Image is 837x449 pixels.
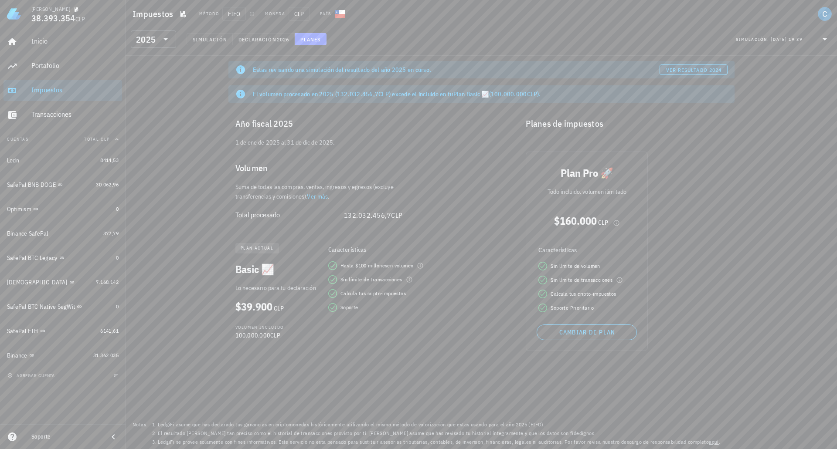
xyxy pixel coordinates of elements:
[337,90,378,98] span: 132.032.456,7
[537,324,637,340] button: Cambiar de plan
[222,7,246,21] span: FIFO
[3,56,122,77] a: Portafolio
[233,33,295,45] button: Declaración 2026
[158,438,720,446] li: LedgiFi se provee solamente con fines informativos. Este servicio no esta pensado para sustituir ...
[7,7,21,21] img: LedgiFi
[131,30,176,48] div: 2025
[265,10,285,17] div: Moneda
[551,304,594,312] span: Soporte Prioritario
[31,37,119,45] div: Inicio
[527,90,538,98] span: CLP
[31,86,119,94] div: Impuestos
[3,174,122,195] a: SafePal BNB DOGE 30.062,96
[158,429,720,438] li: El resultado [PERSON_NAME] tan preciso como el historial de transacciones provisto por ti. [PERSO...
[551,290,616,298] span: Calcula tus cripto-impuestos
[31,12,75,24] span: 38.393.354
[270,331,280,339] span: CLP
[561,166,613,180] span: Plan Pro 🚀
[238,36,276,43] span: Declaración
[3,129,122,150] button: CuentasTotal CLP
[241,243,274,253] span: plan actual
[228,182,420,201] div: Suma de todas las compras, ventas, ingresos y egresos (excluye transferencias y comisiones). .
[84,136,110,142] span: Total CLP
[3,247,122,268] a: SafePal BTC Legacy 0
[7,157,19,164] div: Ledn
[491,90,527,98] span: 100.000.000
[228,154,420,182] div: Volumen
[199,10,219,17] div: Método
[96,181,119,188] span: 30.062,96
[340,275,402,284] span: Sin límite de transacciones
[3,223,122,244] a: Binance SafePal 377,79
[391,211,403,219] span: CLP
[7,254,58,262] div: SafePal BTC Legacy
[709,439,719,445] a: aquí
[100,157,119,163] span: 8414,53
[344,211,391,219] span: 132.032.456,7
[3,80,122,101] a: Impuestos
[554,214,597,228] span: $160.000
[551,262,600,270] span: Sin límite de volumen
[7,181,56,189] div: SafePal BNB DOGE
[253,65,660,74] div: Estas revisando una simulación del resultado del año 2025 en curso.
[320,10,331,17] div: País
[158,420,720,429] li: LedgiFi asume que has declarado tus ganancias en criptomonedas históricamente utilizando el mismo...
[103,230,119,236] span: 377,79
[3,199,122,219] a: Optimism 0
[7,352,27,359] div: Binance
[3,272,122,293] a: [DEMOGRAPHIC_DATA] 7.168.142
[228,138,420,154] div: 1 de ene de 2025 al 31 de dic de 2025.
[136,35,156,44] div: 2025
[235,331,271,339] span: 100.000.000
[340,261,414,270] span: Hasta $ en volumen
[7,327,38,335] div: SafePal ETH
[378,90,389,98] span: CLP
[295,33,327,45] button: Planes
[31,433,101,440] div: Soporte
[274,304,284,312] span: CLP
[228,110,420,138] div: Año fiscal 2025
[93,352,119,358] span: 31.362.035
[598,219,608,226] span: CLP
[335,9,345,19] div: CL-icon
[235,262,274,276] span: Basic 📈
[340,289,406,298] span: Calcula tus cripto-impuestos
[126,418,837,449] footer: Notas:
[666,67,721,73] span: ver resultado 2024
[116,206,119,212] span: 0
[736,34,771,45] div: Simulación:
[340,303,358,312] span: Soporte
[7,206,31,213] div: Optimism
[519,110,734,138] div: Planes de impuestos
[533,187,640,196] p: Todo incluido, volumen ilimitado
[253,90,541,98] span: El volumen procesado en 2025 ( ) excede el incluido en tu ( ).
[235,283,316,293] p: Lo necesario para tu declaración
[9,373,55,378] span: agregar cuenta
[235,324,284,331] div: Volumen incluido
[276,36,289,43] span: 2026
[541,328,633,336] span: Cambiar de plan
[358,262,388,269] span: 100 millones
[7,303,75,311] div: SafePal BTC Native SegWit
[453,90,489,98] span: Plan Basic 📈
[3,105,122,125] a: Transacciones
[31,6,70,13] div: [PERSON_NAME]
[771,35,802,44] div: [DATE] 19:39
[660,64,727,75] button: ver resultado 2024
[3,345,122,366] a: Binance 31.362.035
[75,15,85,23] span: CLP
[551,276,612,284] span: Sin límite de transacciones
[289,7,310,21] span: CLP
[3,150,122,171] a: Ledn 8414,53
[7,279,68,286] div: [DEMOGRAPHIC_DATA]
[300,36,321,43] span: Planes
[100,327,119,334] span: 6141,61
[731,31,835,47] div: Simulación:[DATE] 19:39
[31,110,119,118] div: Transacciones
[818,7,832,21] div: avatar
[3,31,122,52] a: Inicio
[96,279,119,285] span: 7.168.142
[133,7,177,21] h1: Impuestos
[235,211,344,219] div: Total procesado
[187,33,233,45] button: Simulación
